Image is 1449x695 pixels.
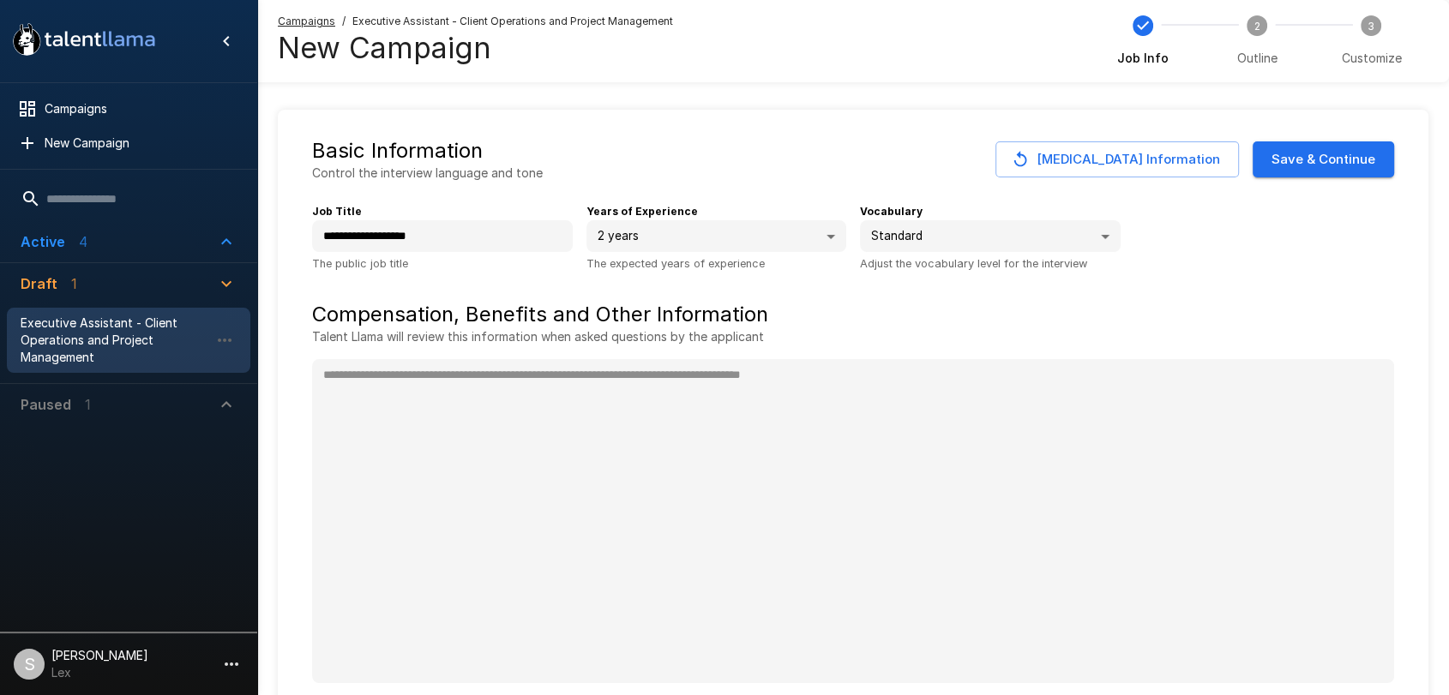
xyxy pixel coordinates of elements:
[995,141,1239,177] button: [MEDICAL_DATA] Information
[860,205,923,218] b: Vocabulary
[312,137,483,165] h5: Basic Information
[312,301,1394,328] h5: Compensation, Benefits and Other Information
[1236,50,1277,67] span: Outline
[312,165,543,182] p: Control the interview language and tone
[586,255,847,273] p: The expected years of experience
[860,255,1121,273] p: Adjust the vocabulary level for the interview
[352,13,673,30] span: Executive Assistant - Client Operations and Project Management
[312,205,362,218] b: Job Title
[278,15,335,27] u: Campaigns
[1341,50,1401,67] span: Customize
[278,30,491,66] h4: New Campaign
[1368,19,1374,32] text: 3
[312,255,573,273] p: The public job title
[586,205,698,218] b: Years of Experience
[1253,141,1394,177] button: Save & Continue
[860,220,1121,253] div: Standard
[1254,19,1260,32] text: 2
[586,220,847,253] div: 2 years
[342,13,346,30] span: /
[312,328,1394,345] p: Talent Llama will review this information when asked questions by the applicant
[1117,50,1169,67] span: Job Info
